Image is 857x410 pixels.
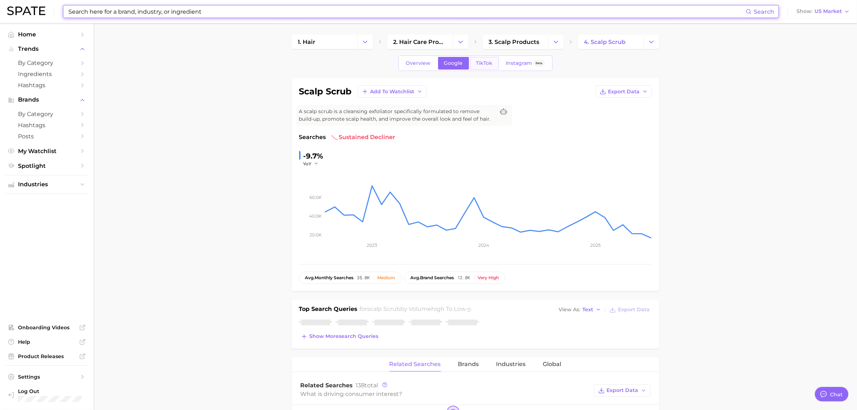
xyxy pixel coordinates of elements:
span: Export Data [608,89,640,95]
span: View As [559,308,581,312]
span: 1. hair [298,39,316,45]
a: Overview [400,57,437,70]
a: TikTok [470,57,499,70]
span: sustained decliner [332,133,396,142]
div: What is driving consumer interest? [301,389,591,399]
button: Export Data [596,85,652,98]
span: Instagram [506,60,532,66]
span: Add to Watchlist [370,89,415,95]
input: Search here for a brand, industry, or ingredient [68,5,746,18]
span: A scalp scrub is a cleansing exfoliator specifically formulated to remove build-up, promote scalp... [299,108,495,123]
span: 35.0k [357,275,370,280]
h1: scalp scrub [299,87,352,96]
tspan: 40.0k [309,213,322,219]
span: by Category [18,59,76,66]
tspan: 60.0k [310,195,322,200]
span: Brands [18,97,76,103]
span: Posts [18,133,76,140]
span: Related Searches [389,361,441,367]
button: Industries [6,179,88,190]
button: Export Data [594,384,650,397]
button: Export Data [608,305,651,315]
span: Spotlight [18,162,76,169]
button: Brands [6,94,88,105]
button: Add to Watchlist [358,85,427,98]
a: Log out. Currently logged in with e-mail michelle.ng@mavbeautybrands.com. [6,386,88,405]
span: Hashtags [18,82,76,89]
span: 2. hair care products [393,39,447,45]
span: 138 [356,382,365,389]
img: sustained decliner [332,134,338,140]
a: Hashtags [6,120,88,131]
button: Change Category [548,35,564,49]
span: Log Out [18,388,111,395]
span: scalp scrub [367,306,400,312]
a: Hashtags [6,80,88,91]
tspan: 20.0k [310,232,322,237]
span: 12.0k [458,275,470,280]
h1: Top Search Queries [299,305,358,315]
a: 2. hair care products [387,35,453,49]
span: YoY [303,161,312,167]
span: Export Data [607,387,639,393]
span: by Category [18,111,76,117]
span: TikTok [476,60,493,66]
span: Show more search queries [310,333,379,339]
a: 4. scalp scrub [578,35,644,49]
button: ShowUS Market [795,7,852,16]
a: 1. hair [292,35,357,49]
span: brand searches [411,275,454,280]
div: Medium [378,275,396,280]
span: Brands [458,361,479,367]
span: Industries [18,181,76,188]
a: Settings [6,371,88,382]
tspan: 2025 [590,242,600,248]
span: Search [754,8,774,15]
span: Industries [496,361,526,367]
span: Ingredients [18,71,76,77]
a: InstagramBeta [500,57,551,70]
a: by Category [6,108,88,120]
a: 3. scalp products [483,35,548,49]
span: Hashtags [18,122,76,129]
div: -9.7% [303,150,324,162]
button: View AsText [557,305,603,315]
a: Ingredients [6,68,88,80]
span: Text [583,308,594,312]
button: YoY [303,161,319,167]
span: Searches [299,133,326,142]
a: Help [6,337,88,347]
button: Change Category [453,35,468,49]
span: total [356,382,378,389]
span: Show [797,9,812,13]
span: monthly searches [305,275,354,280]
abbr: average [305,275,315,280]
img: SPATE [7,6,45,15]
tspan: 2023 [367,242,377,248]
span: 4. scalp scrub [584,39,626,45]
a: Onboarding Videos [6,322,88,333]
span: Overview [406,60,431,66]
a: Spotlight [6,160,88,171]
span: 3. scalp products [489,39,540,45]
h2: for by Volume [360,305,466,315]
button: Change Category [644,35,659,49]
abbr: average [411,275,420,280]
a: Posts [6,131,88,142]
a: by Category [6,57,88,68]
a: My Watchlist [6,146,88,157]
span: Related Searches [301,382,353,389]
span: Home [18,31,76,38]
a: Home [6,29,88,40]
span: US Market [815,9,842,13]
button: avg.brand searches12.0kVery high [405,272,505,284]
span: Global [543,361,561,367]
a: Product Releases [6,351,88,362]
span: high to low [431,306,466,312]
span: Help [18,339,76,345]
button: Trends [6,44,88,54]
a: Google [438,57,469,70]
button: avg.monthly searches35.0kMedium [299,272,402,284]
span: Beta [536,60,543,66]
tspan: 2024 [478,242,489,248]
